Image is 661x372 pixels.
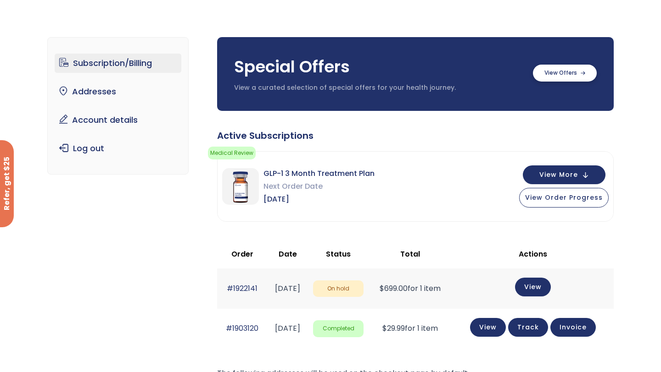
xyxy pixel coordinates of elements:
[382,323,387,334] span: $
[47,37,189,175] nav: Account pages
[400,249,420,259] span: Total
[263,193,375,206] span: [DATE]
[55,139,182,158] a: Log out
[515,278,551,296] a: View
[217,129,614,142] div: Active Subscriptions
[55,82,182,101] a: Addresses
[275,283,300,294] time: [DATE]
[226,323,258,334] a: #1903120
[523,165,605,184] button: View More
[525,193,603,202] span: View Order Progress
[470,318,506,337] a: View
[313,280,364,297] span: On hold
[539,172,578,178] span: View More
[263,180,375,193] span: Next Order Date
[550,318,596,337] a: Invoice
[275,323,300,334] time: [DATE]
[368,268,452,308] td: for 1 item
[508,318,548,337] a: Track
[227,283,258,294] a: #1922141
[519,188,609,208] button: View Order Progress
[519,249,547,259] span: Actions
[368,309,452,349] td: for 1 item
[234,55,524,78] h3: Special Offers
[222,168,259,205] img: GLP-1 3 Month Treatment Plan
[55,110,182,130] a: Account details
[55,54,182,73] a: Subscription/Billing
[234,83,524,93] p: View a curated selection of special offers for your health journey.
[380,283,384,294] span: $
[313,320,364,337] span: Completed
[380,283,408,294] span: 699.00
[382,323,405,334] span: 29.99
[208,147,256,159] span: Medical Review
[326,249,351,259] span: Status
[231,249,253,259] span: Order
[279,249,297,259] span: Date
